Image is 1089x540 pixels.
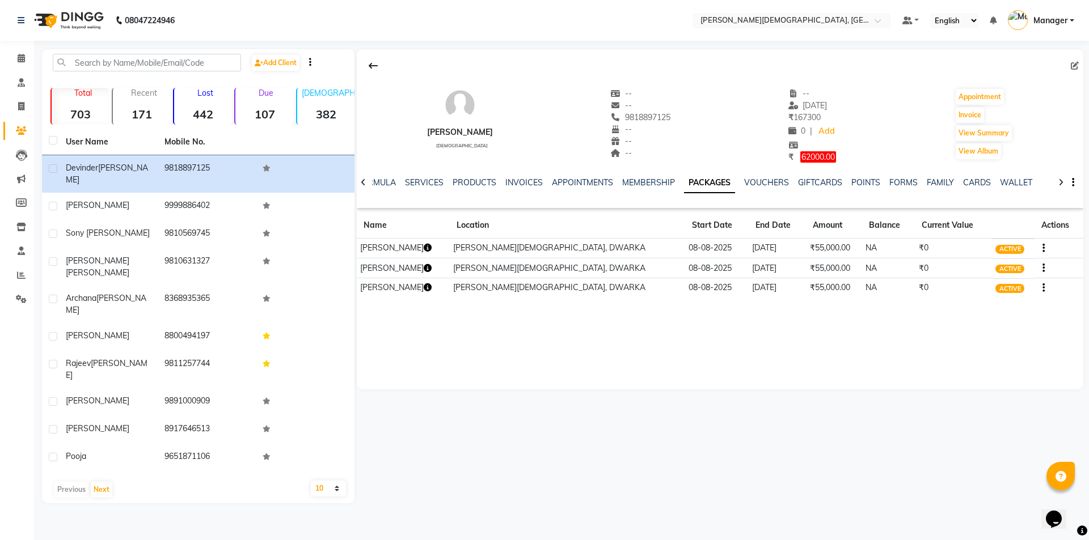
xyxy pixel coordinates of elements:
th: Balance [862,212,915,239]
span: -- [611,88,632,99]
span: ₹ [788,112,793,122]
td: NA [862,258,915,278]
td: 9651871106 [158,444,256,471]
td: 9810569745 [158,220,256,248]
a: VOUCHERS [744,177,789,188]
td: [PERSON_NAME][DEMOGRAPHIC_DATA], DWARKA [450,238,685,258]
span: 0 [788,126,805,136]
a: WALLET [1000,177,1032,188]
button: View Summary [956,125,1012,141]
img: avatar [443,88,477,122]
strong: 442 [174,107,232,121]
p: Lost [179,88,232,98]
span: -- [611,136,632,146]
p: Due [238,88,293,98]
td: [PERSON_NAME] [357,278,450,298]
span: [PERSON_NAME] [66,330,129,341]
span: [PERSON_NAME] [66,163,148,185]
span: [PERSON_NAME] [66,358,147,380]
td: 9818897125 [158,155,256,193]
th: Name [357,212,450,239]
span: Devinder [66,163,98,173]
span: 167300 [788,112,821,122]
button: Next [91,482,112,498]
button: Invoice [956,107,984,123]
th: User Name [59,129,158,155]
span: ACTIVE [995,245,1024,254]
a: SERVICES [405,177,444,188]
p: Recent [117,88,171,98]
td: ₹0 [915,278,992,298]
a: MEMBERSHIP [622,177,675,188]
span: Manager [1033,15,1067,27]
button: View Album [956,143,1001,159]
strong: 107 [235,107,293,121]
strong: 382 [297,107,355,121]
td: ₹55,000.00 [806,278,862,298]
td: [PERSON_NAME] [357,238,450,258]
span: [PERSON_NAME] [66,293,146,315]
button: Appointment [956,89,1004,105]
th: Mobile No. [158,129,256,155]
b: 08047224946 [125,5,175,36]
strong: 703 [52,107,109,121]
th: End Date [749,212,806,239]
a: PACKAGES [684,173,735,193]
a: POINTS [851,177,880,188]
span: [PERSON_NAME] [66,200,129,210]
span: [PERSON_NAME] [66,423,129,433]
a: CARDS [963,177,991,188]
td: ₹55,000.00 [806,238,862,258]
td: 08-08-2025 [685,238,749,258]
td: [PERSON_NAME][DEMOGRAPHIC_DATA], DWARKA [450,278,685,298]
span: Sony [PERSON_NAME] [66,228,150,238]
span: [PERSON_NAME] [66,267,129,278]
a: GIFTCARDS [798,177,842,188]
td: 8800494197 [158,323,256,351]
span: [DATE] [788,100,828,110]
th: Location [450,212,685,239]
td: [PERSON_NAME] [357,258,450,278]
th: Start Date [685,212,749,239]
td: 8368935365 [158,286,256,323]
span: ₹ [788,152,793,162]
span: [PERSON_NAME] [66,396,129,406]
span: -- [611,124,632,134]
td: [DATE] [749,278,806,298]
a: INVOICES [505,177,543,188]
img: logo [29,5,107,36]
p: Total [56,88,109,98]
span: 62000.00 [800,151,836,163]
td: [DATE] [749,238,806,258]
iframe: chat widget [1041,495,1078,529]
img: Manager [1008,10,1028,30]
a: Add [817,124,837,139]
td: NA [862,238,915,258]
td: ₹0 [915,238,992,258]
th: Current Value [915,212,992,239]
td: 9891000909 [158,388,256,416]
td: ₹55,000.00 [806,258,862,278]
span: [DEMOGRAPHIC_DATA] [436,143,488,148]
span: -- [611,148,632,158]
td: [DATE] [749,258,806,278]
span: -- [611,100,632,110]
td: NA [862,278,915,298]
span: ACTIVE [995,284,1024,293]
td: 08-08-2025 [685,258,749,278]
span: Pooja [66,451,86,461]
span: 9818897125 [611,112,671,122]
span: -- [788,88,810,99]
input: Search by Name/Mobile/Email/Code [53,54,241,71]
p: [DEMOGRAPHIC_DATA] [302,88,355,98]
span: Rajeev [66,358,91,368]
td: ₹0 [915,258,992,278]
a: PRODUCTS [453,177,496,188]
div: [PERSON_NAME] [427,126,493,138]
span: ACTIVE [995,265,1024,274]
span: Archana [66,293,96,303]
strong: 171 [113,107,171,121]
div: Back to Client [361,55,385,76]
span: | [810,125,812,137]
a: FAMILY [927,177,954,188]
